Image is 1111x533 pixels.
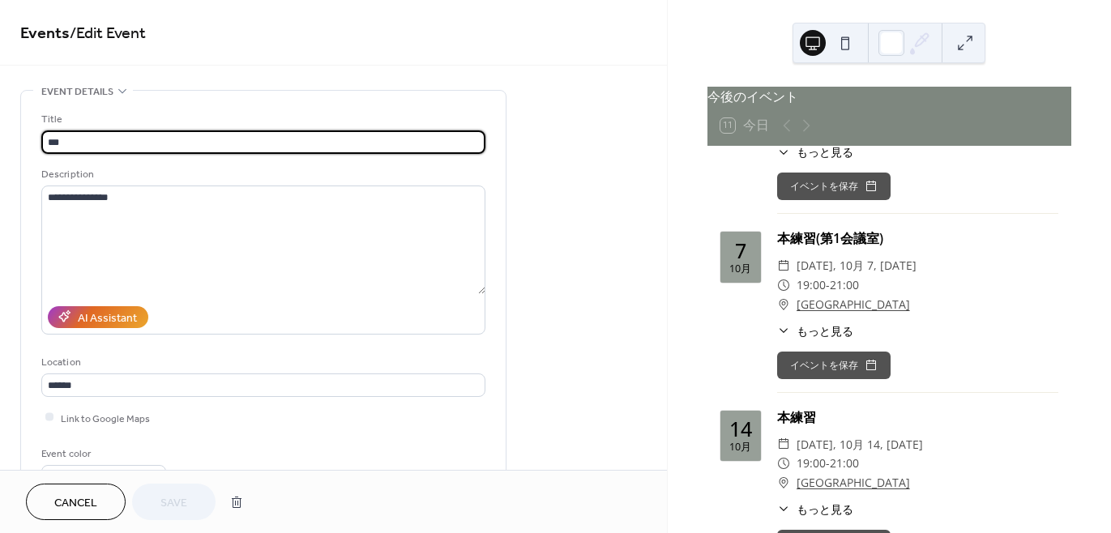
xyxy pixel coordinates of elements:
span: もっと見る [797,143,853,160]
a: [GEOGRAPHIC_DATA] [797,295,910,314]
button: Cancel [26,484,126,520]
div: ​ [777,454,790,473]
a: [GEOGRAPHIC_DATA] [797,473,910,492]
span: 19:00 [797,454,826,473]
button: ​もっと見る [777,143,853,160]
span: [DATE], 10月 7, [DATE] [797,256,917,275]
div: ​ [777,435,790,454]
div: Description [41,166,482,183]
div: ​ [777,256,790,275]
a: Events [20,18,70,49]
div: 7 [735,241,746,261]
button: イベントを保存 [777,173,891,200]
span: Cancel [54,495,97,512]
button: AI Assistant [48,306,148,328]
span: 21:00 [830,275,859,295]
div: ​ [777,322,790,339]
span: [DATE], 10月 14, [DATE] [797,435,923,454]
span: Link to Google Maps [61,410,150,427]
div: 今後のイベント [707,87,1071,106]
span: もっと見る [797,322,853,339]
span: もっと見る [797,501,853,518]
div: Event color [41,446,163,463]
span: - [826,275,830,295]
span: - [826,454,830,473]
div: 10月 [729,264,751,275]
div: Location [41,354,482,371]
div: ​ [777,473,790,492]
div: 本練習 [777,407,1058,427]
span: 19:00 [797,275,826,295]
div: ​ [777,143,790,160]
button: ​もっと見る [777,501,853,518]
div: ​ [777,501,790,518]
div: ​ [777,275,790,295]
div: ​ [777,295,790,314]
div: Title [41,111,482,128]
span: Event details [41,83,113,100]
div: 14 [729,419,752,439]
button: イベントを保存 [777,352,891,379]
button: ​もっと見る [777,322,853,339]
div: 本練習(第1会議室) [777,228,1058,248]
span: / Edit Event [70,18,146,49]
span: 21:00 [830,454,859,473]
div: 10月 [729,442,751,453]
div: AI Assistant [78,309,137,326]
